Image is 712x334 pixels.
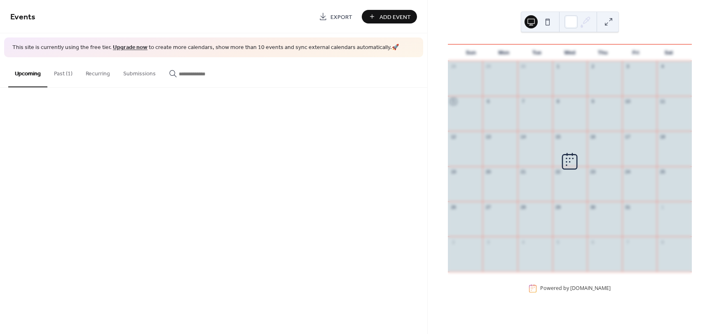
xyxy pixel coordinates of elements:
div: 17 [625,133,631,140]
div: 25 [659,169,665,175]
div: 1 [555,63,561,70]
div: 9 [590,98,596,105]
div: 6 [590,239,596,245]
div: Mon [487,44,520,61]
div: 14 [520,133,526,140]
div: 28 [450,63,457,70]
div: 27 [485,204,491,210]
button: Upcoming [8,57,47,87]
div: 26 [450,204,457,210]
div: 2 [450,239,457,245]
div: 29 [555,204,561,210]
div: 6 [485,98,491,105]
div: 2 [590,63,596,70]
button: Past (1) [47,57,79,86]
div: 3 [485,239,491,245]
div: 23 [590,169,596,175]
div: 30 [590,204,596,210]
div: 24 [625,169,631,175]
a: Export [313,10,358,23]
div: 20 [485,169,491,175]
a: Upgrade now [113,42,148,53]
span: Events [10,9,35,25]
div: 21 [520,169,526,175]
div: 28 [520,204,526,210]
div: Powered by [540,285,611,292]
div: 15 [555,133,561,140]
div: 12 [450,133,457,140]
div: 31 [625,204,631,210]
div: Wed [553,44,586,61]
div: 5 [555,239,561,245]
div: 19 [450,169,457,175]
div: Fri [619,44,652,61]
div: 7 [625,239,631,245]
div: 8 [555,98,561,105]
div: Sat [652,44,685,61]
div: 4 [520,239,526,245]
div: 5 [450,98,457,105]
div: 22 [555,169,561,175]
div: 7 [520,98,526,105]
button: Submissions [117,57,162,86]
div: 18 [659,133,665,140]
div: 4 [659,63,665,70]
div: 30 [520,63,526,70]
span: This site is currently using the free tier. to create more calendars, show more than 10 events an... [12,44,399,52]
div: 8 [659,239,665,245]
button: Recurring [79,57,117,86]
div: 3 [625,63,631,70]
div: 10 [625,98,631,105]
div: 1 [659,204,665,210]
a: [DOMAIN_NAME] [570,285,611,292]
span: Export [330,13,352,21]
div: 16 [590,133,596,140]
div: 29 [485,63,491,70]
div: Tue [520,44,553,61]
div: Thu [586,44,619,61]
div: 11 [659,98,665,105]
div: Sun [454,44,487,61]
span: Add Event [379,13,411,21]
div: 13 [485,133,491,140]
button: Add Event [362,10,417,23]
